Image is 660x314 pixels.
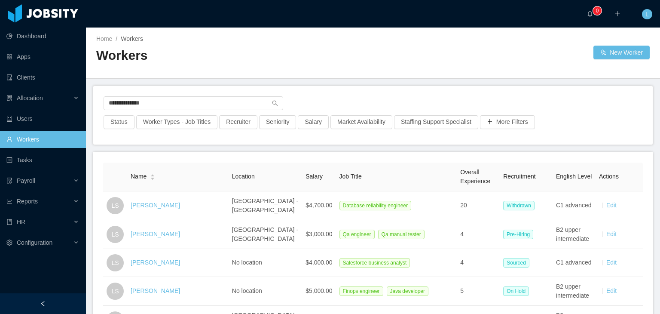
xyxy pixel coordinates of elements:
[17,219,25,225] span: HR
[378,230,425,239] span: Qa manual tester
[229,191,302,220] td: [GEOGRAPHIC_DATA] - [GEOGRAPHIC_DATA]
[553,220,596,249] td: B2 upper intermediate
[306,173,323,180] span: Salary
[111,283,119,300] span: LS
[503,230,533,239] span: Pre-Hiring
[503,258,529,268] span: Sourced
[614,11,620,17] i: icon: plus
[339,230,375,239] span: Qa engineer
[131,202,180,209] a: [PERSON_NAME]
[6,131,79,148] a: icon: userWorkers
[121,35,143,42] span: Workers
[6,198,12,204] i: icon: line-chart
[460,169,490,185] span: Overall Experience
[232,173,255,180] span: Location
[131,287,180,294] a: [PERSON_NAME]
[339,201,411,210] span: Database reliability engineer
[6,28,79,45] a: icon: pie-chartDashboard
[6,219,12,225] i: icon: book
[131,231,180,237] a: [PERSON_NAME]
[503,286,529,296] span: On Hold
[606,259,617,266] a: Edit
[606,231,617,237] a: Edit
[587,11,593,17] i: icon: bell
[480,115,535,129] button: icon: plusMore Filters
[298,115,329,129] button: Salary
[606,287,617,294] a: Edit
[150,173,155,176] i: icon: caret-up
[503,173,535,180] span: Recruitment
[306,287,332,294] span: $5,000.00
[593,6,602,15] sup: 0
[96,35,112,42] a: Home
[599,173,619,180] span: Actions
[503,201,535,210] span: Withdrawn
[272,100,278,106] i: icon: search
[136,115,217,129] button: Worker Types - Job Titles
[150,176,155,179] i: icon: caret-down
[306,202,332,209] span: $4,700.00
[131,172,147,181] span: Name
[6,240,12,246] i: icon: setting
[6,48,79,65] a: icon: appstoreApps
[339,258,410,268] span: Salesforce business analyst
[219,115,257,129] button: Recruiter
[553,249,596,277] td: C1 advanced
[339,286,383,296] span: Finops engineer
[457,249,500,277] td: 4
[96,47,373,65] h2: Workers
[229,249,302,277] td: No location
[6,151,79,169] a: icon: profileTasks
[6,178,12,184] i: icon: file-protect
[306,259,332,266] span: $4,000.00
[553,277,596,306] td: B2 upper intermediate
[17,95,43,102] span: Allocation
[229,277,302,306] td: No location
[111,254,119,271] span: LS
[593,46,650,59] button: icon: usergroup-addNew Worker
[457,220,500,249] td: 4
[17,239,52,246] span: Configuration
[150,173,155,179] div: Sort
[229,220,302,249] td: [GEOGRAPHIC_DATA] - [GEOGRAPHIC_DATA]
[387,286,428,296] span: Java developer
[339,173,362,180] span: Job Title
[17,198,38,205] span: Reports
[6,69,79,86] a: icon: auditClients
[111,197,119,214] span: LS
[111,226,119,243] span: LS
[556,173,592,180] span: English Level
[457,191,500,220] td: 20
[6,110,79,127] a: icon: robotUsers
[306,231,332,237] span: $3,000.00
[131,259,180,266] a: [PERSON_NAME]
[394,115,478,129] button: Staffing Support Specialist
[104,115,134,129] button: Status
[330,115,392,129] button: Market Availability
[259,115,296,129] button: Seniority
[116,35,117,42] span: /
[17,177,35,184] span: Payroll
[457,277,500,306] td: 5
[645,9,649,19] span: L
[606,202,617,209] a: Edit
[6,95,12,101] i: icon: solution
[553,191,596,220] td: C1 advanced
